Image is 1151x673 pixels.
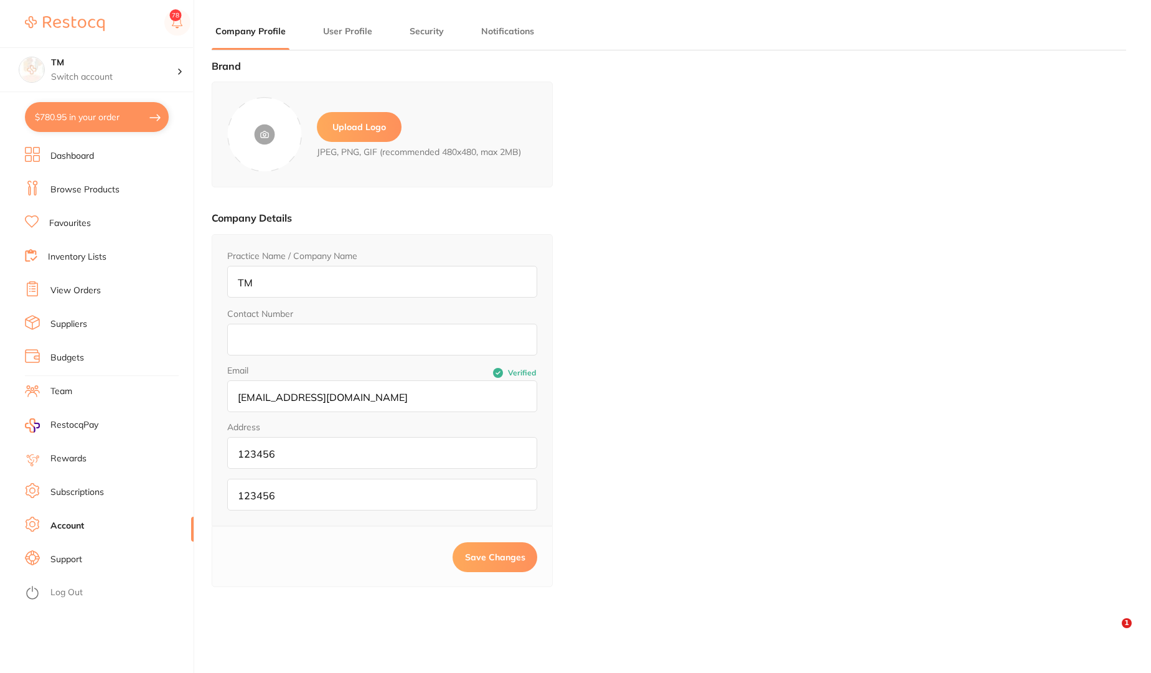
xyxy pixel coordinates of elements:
button: Notifications [477,26,538,37]
button: $780.95 in your order [25,102,169,132]
span: JPEG, PNG, GIF (recommended 480x480, max 2MB) [317,147,521,157]
button: Company Profile [212,26,289,37]
img: TM [19,57,44,82]
a: Rewards [50,453,87,465]
button: Save Changes [453,542,537,572]
a: View Orders [50,285,101,297]
span: RestocqPay [50,419,98,431]
iframe: Intercom live chat [1096,618,1126,648]
img: Restocq Logo [25,16,105,31]
button: Security [406,26,448,37]
a: Account [50,520,84,532]
button: User Profile [319,26,376,37]
label: Contact Number [227,309,293,319]
label: Company Details [212,212,292,224]
label: Email [227,365,382,375]
span: Verified [508,369,536,377]
p: Switch account [51,71,177,83]
button: Log Out [25,583,190,603]
span: 1 [1122,618,1132,628]
a: Support [50,553,82,566]
img: RestocqPay [25,418,40,433]
a: Suppliers [50,318,87,331]
label: Brand [212,60,241,72]
legend: Address [227,422,260,432]
h4: TM [51,57,177,69]
label: Upload Logo [317,112,402,142]
a: Restocq Logo [25,9,105,38]
a: Favourites [49,217,91,230]
a: Budgets [50,352,84,364]
a: Inventory Lists [48,251,106,263]
a: Subscriptions [50,486,104,499]
label: Practice Name / Company Name [227,251,357,261]
a: Team [50,385,72,398]
a: Browse Products [50,184,120,196]
span: Save Changes [465,552,525,563]
a: Dashboard [50,150,94,162]
a: Log Out [50,586,83,599]
a: RestocqPay [25,418,98,433]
